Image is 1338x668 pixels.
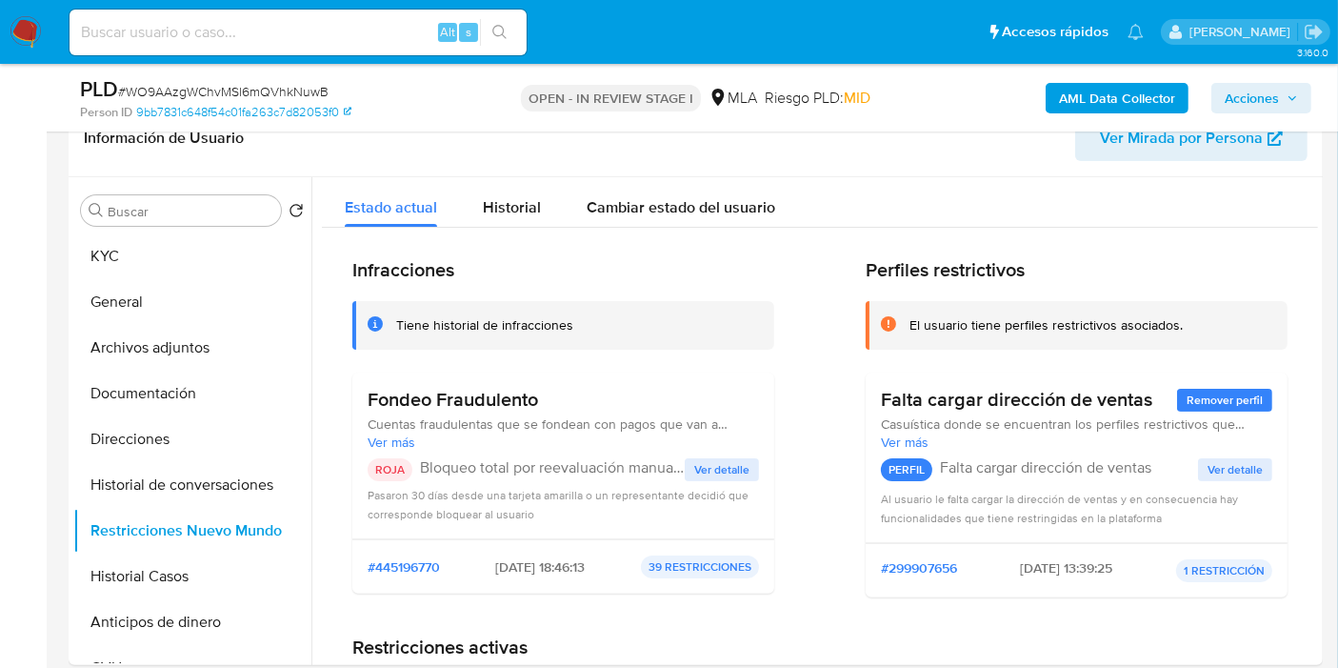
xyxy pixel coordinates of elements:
p: OPEN - IN REVIEW STAGE I [521,85,701,111]
b: Person ID [80,104,132,121]
p: micaelaestefania.gonzalez@mercadolibre.com [1189,23,1297,41]
button: Archivos adjuntos [73,325,311,371]
button: Volver al orden por defecto [289,203,304,224]
button: Acciones [1211,83,1311,113]
button: Documentación [73,371,311,416]
button: Anticipos de dinero [73,599,311,645]
a: 9bb7831c648f54c01fa263c7d82053f0 [136,104,351,121]
button: Restricciones Nuevo Mundo [73,508,311,554]
span: 3.160.0 [1297,45,1328,60]
a: Salir [1304,22,1324,42]
button: Ver Mirada por Persona [1075,115,1308,161]
span: Riesgo PLD: [765,88,870,109]
button: search-icon [480,19,519,46]
span: s [466,23,471,41]
span: MID [844,87,870,109]
h1: Información de Usuario [84,129,244,148]
button: KYC [73,233,311,279]
span: Ver Mirada por Persona [1100,115,1263,161]
button: Direcciones [73,416,311,462]
button: AML Data Collector [1046,83,1188,113]
button: Historial Casos [73,554,311,599]
div: MLA [709,88,757,109]
span: Alt [440,23,455,41]
input: Buscar usuario o caso... [70,20,527,45]
b: PLD [80,73,118,104]
input: Buscar [108,203,273,220]
button: Historial de conversaciones [73,462,311,508]
span: # WO9AAzgWChvMSl6mQVhkNuwB [118,82,329,101]
button: Buscar [89,203,104,218]
a: Notificaciones [1128,24,1144,40]
span: Acciones [1225,83,1279,113]
button: General [73,279,311,325]
b: AML Data Collector [1059,83,1175,113]
span: Accesos rápidos [1002,22,1108,42]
